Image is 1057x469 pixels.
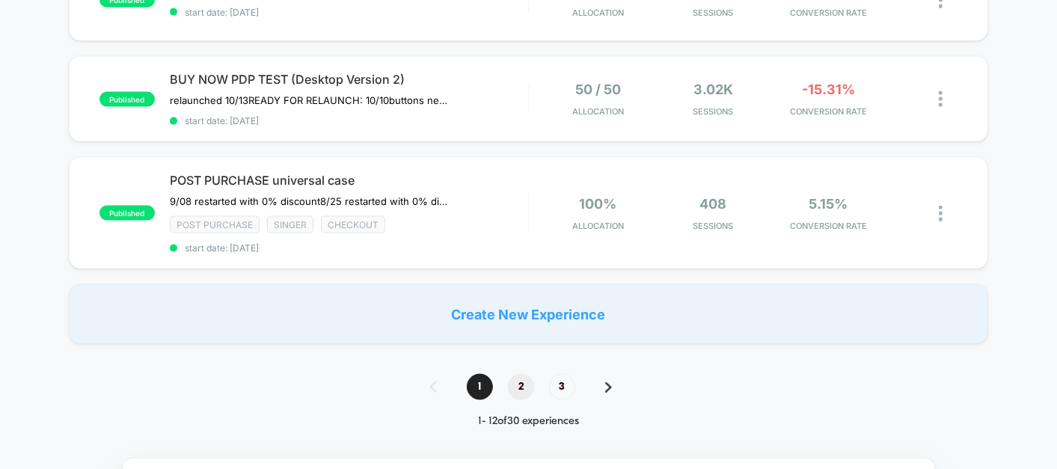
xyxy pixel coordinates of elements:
span: 2 [508,374,534,400]
span: Sessions [659,106,767,117]
span: Allocation [572,7,624,18]
span: checkout [321,216,385,233]
span: start date: [DATE] [170,242,528,254]
span: Singer [267,216,313,233]
span: start date: [DATE] [170,7,528,18]
span: 408 [700,196,727,212]
span: Post Purchase [170,216,260,233]
span: relaunched 10/13READY FOR RELAUNCH: 10/10buttons next to each other launch 10/9﻿Paused 10/10 - co... [170,94,447,106]
span: 9/08 restarted with 0% discount8/25 restarted with 0% discount due to Laborday promo10% off 6% CR... [170,195,447,207]
span: Allocation [572,106,624,117]
span: BUY NOW PDP TEST (Desktop Version 2) [170,72,528,87]
span: CONVERSION RATE [775,7,883,18]
span: 50 / 50 [575,82,621,97]
div: 1 - 12 of 30 experiences [415,415,642,428]
span: -15.31% [802,82,855,97]
img: close [939,91,943,107]
span: 3 [549,374,575,400]
img: pagination forward [605,382,612,393]
div: Create New Experience [69,284,988,344]
span: 5.15% [809,196,848,212]
img: close [939,206,943,221]
span: CONVERSION RATE [775,106,883,117]
span: 100% [579,196,616,212]
span: POST PURCHASE universal case [170,173,528,188]
span: Sessions [659,221,767,231]
span: published [99,92,155,107]
span: 3.02k [693,82,733,97]
span: CONVERSION RATE [775,221,883,231]
span: start date: [DATE] [170,115,528,126]
span: Allocation [572,221,624,231]
span: 1 [467,374,493,400]
span: Sessions [659,7,767,18]
span: published [99,206,155,221]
